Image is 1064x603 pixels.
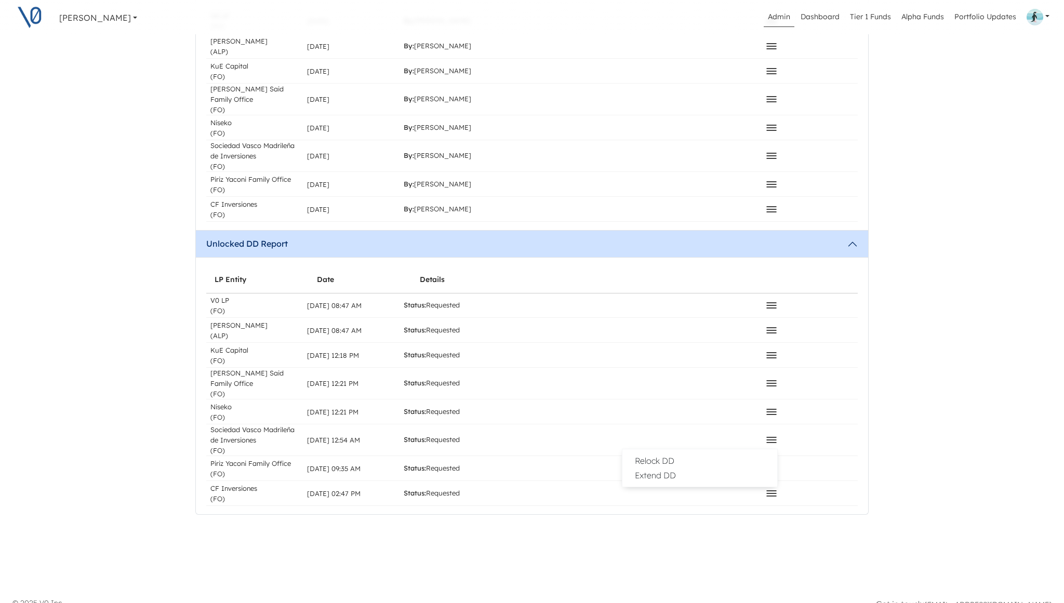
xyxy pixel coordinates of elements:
[307,300,362,311] div: [DATE] 08:47 AM
[210,424,299,455] div: Sociedad Vasco Madrileña de Inversiones (FO)
[404,41,471,51] div: [PERSON_NAME]
[627,468,773,483] button: Extend DD
[404,378,460,388] div: Requested
[307,325,362,336] div: [DATE] 08:47 AM
[210,199,257,220] div: CF Inversiones (FO)
[404,326,426,334] b: Status:
[764,7,794,27] a: Admin
[307,179,329,190] div: [DATE]
[307,463,361,474] div: [DATE] 09:35 AM
[404,351,426,359] b: Status:
[404,66,414,75] b: By:
[210,345,248,366] div: KuE Capital (FO)
[215,275,246,284] div: LP Entity
[210,320,268,341] div: [PERSON_NAME] (ALP)
[404,123,414,131] b: By:
[307,66,329,76] div: [DATE]
[210,458,291,479] div: Piriz Yaconi Family Office (FO)
[307,123,329,133] div: [DATE]
[404,95,414,103] b: By:
[210,483,257,504] div: CF Inversiones (FO)
[404,435,460,445] div: Requested
[404,94,471,104] div: [PERSON_NAME]
[404,300,460,311] div: Requested
[307,204,329,215] div: [DATE]
[404,66,471,76] div: [PERSON_NAME]
[796,7,844,27] a: Dashboard
[210,140,299,171] div: Sociedad Vasco Madrileña de Inversiones (FO)
[404,407,426,416] b: Status:
[404,179,471,190] div: [PERSON_NAME]
[897,7,948,27] a: Alpha Funds
[210,401,232,422] div: Niseko (FO)
[307,94,329,104] div: [DATE]
[59,12,131,23] span: [PERSON_NAME]
[317,275,334,284] div: Date
[307,41,329,51] div: [DATE]
[404,489,426,497] b: Status:
[404,301,426,309] b: Status:
[404,350,460,360] div: Requested
[404,464,426,472] b: Status:
[420,275,445,284] div: Details
[210,117,232,138] div: Niseko (FO)
[404,123,471,133] div: [PERSON_NAME]
[307,151,329,161] div: [DATE]
[17,4,43,30] img: V0 logo
[210,61,248,82] div: KuE Capital (FO)
[210,174,291,195] div: Piriz Yaconi Family Office (FO)
[404,205,414,213] b: By:
[210,368,299,399] div: [PERSON_NAME] Said Family Office (FO)
[627,453,773,468] button: Relock DD
[307,378,358,388] div: [DATE] 12:21 PM
[404,180,414,188] b: By:
[404,151,414,159] b: By:
[1027,9,1043,25] img: Profile
[210,84,299,115] div: [PERSON_NAME] Said Family Office (FO)
[404,407,460,417] div: Requested
[210,295,229,316] div: V0 LP (FO)
[404,435,426,444] b: Status:
[404,463,460,474] div: Requested
[210,36,268,57] div: [PERSON_NAME] (ALP)
[307,435,360,445] div: [DATE] 12:54 AM
[307,488,361,499] div: [DATE] 02:47 PM
[846,7,895,27] a: Tier 1 Funds
[404,151,471,161] div: [PERSON_NAME]
[950,7,1020,27] a: Portfolio Updates
[404,204,471,215] div: [PERSON_NAME]
[404,379,426,387] b: Status:
[307,407,358,417] div: [DATE] 12:21 PM
[196,231,868,258] button: Unlocked DD Report
[404,325,460,336] div: Requested
[55,7,141,28] a: [PERSON_NAME]
[307,350,359,360] div: [DATE] 12:18 PM
[404,488,460,499] div: Requested
[404,42,414,50] b: By:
